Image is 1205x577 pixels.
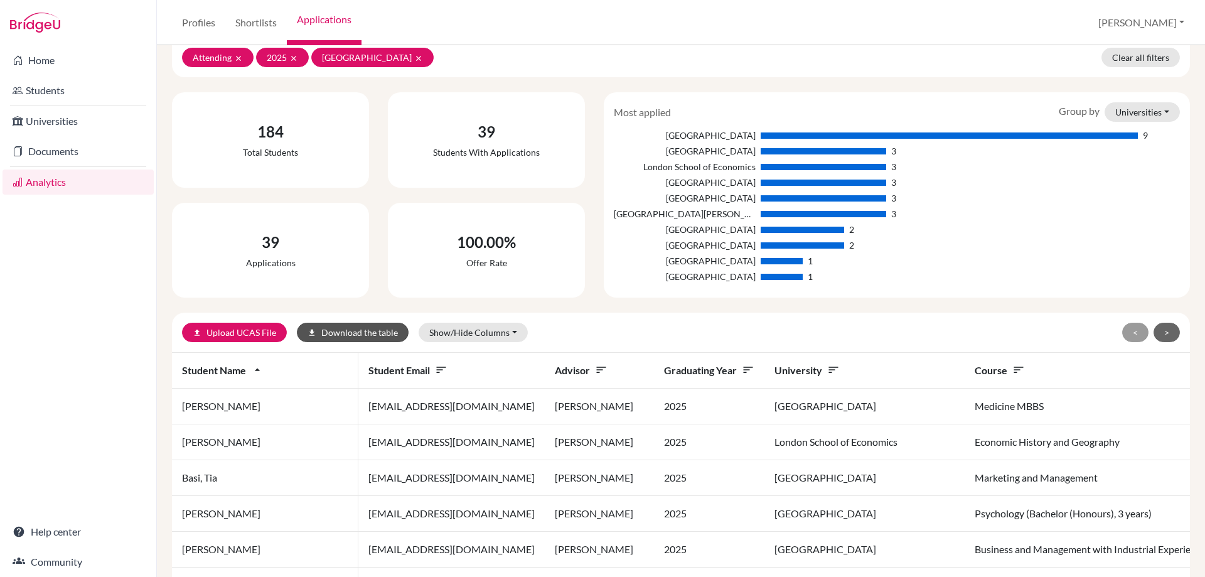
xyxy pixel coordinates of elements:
div: 9 [1143,129,1148,142]
div: Students with applications [433,146,540,159]
a: Home [3,48,154,73]
button: > [1154,323,1180,342]
td: 2025 [654,389,764,424]
div: London School of Economics [614,160,755,173]
div: 1 [808,254,813,267]
td: [EMAIL_ADDRESS][DOMAIN_NAME] [358,532,545,568]
td: [PERSON_NAME] [172,532,358,568]
i: sort [1012,364,1025,376]
div: Group by [1049,102,1189,122]
a: Analytics [3,170,154,195]
div: [GEOGRAPHIC_DATA] [614,239,755,252]
div: 2 [849,239,854,252]
td: [PERSON_NAME] [172,424,358,460]
div: 2 [849,223,854,236]
td: [EMAIL_ADDRESS][DOMAIN_NAME] [358,496,545,532]
td: [GEOGRAPHIC_DATA] [764,496,965,532]
td: [PERSON_NAME] [172,496,358,532]
div: [GEOGRAPHIC_DATA] [614,129,755,142]
button: Universities [1105,102,1180,122]
a: Community [3,549,154,574]
a: uploadUpload UCAS File [182,323,287,342]
i: sort [435,364,447,376]
div: [GEOGRAPHIC_DATA] [614,254,755,267]
div: 100.00% [457,231,516,254]
td: 2025 [654,424,764,460]
span: Student email [368,364,447,376]
button: < [1122,323,1149,342]
i: clear [414,54,423,63]
td: [PERSON_NAME] [172,389,358,424]
td: [EMAIL_ADDRESS][DOMAIN_NAME] [358,389,545,424]
a: Help center [3,519,154,544]
span: Graduating year [664,364,754,376]
td: [GEOGRAPHIC_DATA] [764,532,965,568]
i: sort [742,364,754,376]
span: University [774,364,840,376]
td: London School of Economics [764,424,965,460]
td: Basi, Tia [172,460,358,496]
div: Most applied [604,105,680,120]
div: 39 [246,231,296,254]
button: downloadDownload the table [297,323,409,342]
td: [PERSON_NAME] [545,496,654,532]
a: Universities [3,109,154,134]
td: [PERSON_NAME] [545,424,654,460]
img: Bridge-U [10,13,60,33]
i: download [308,328,316,337]
div: 3 [891,207,896,220]
div: 39 [433,121,540,143]
div: 3 [891,144,896,158]
button: [PERSON_NAME] [1093,11,1190,35]
i: sort [827,364,840,376]
button: Show/Hide Columns [419,323,528,342]
div: Total students [243,146,298,159]
div: Applications [246,256,296,269]
button: Attendingclear [182,48,254,67]
div: [GEOGRAPHIC_DATA][PERSON_NAME] [614,207,755,220]
i: upload [193,328,201,337]
div: 3 [891,191,896,205]
span: Course [975,364,1025,376]
div: 184 [243,121,298,143]
div: [GEOGRAPHIC_DATA] [614,270,755,283]
span: Student name [182,364,264,376]
span: Advisor [555,364,608,376]
button: 2025clear [256,48,309,67]
div: [GEOGRAPHIC_DATA] [614,223,755,236]
div: 3 [891,160,896,173]
div: 3 [891,176,896,189]
i: clear [289,54,298,63]
div: Offer rate [457,256,516,269]
td: 2025 [654,460,764,496]
i: sort [595,364,608,376]
i: arrow_drop_up [251,364,264,376]
div: [GEOGRAPHIC_DATA] [614,144,755,158]
td: 2025 [654,496,764,532]
td: [GEOGRAPHIC_DATA] [764,460,965,496]
a: Students [3,78,154,103]
div: [GEOGRAPHIC_DATA] [614,176,755,189]
td: [GEOGRAPHIC_DATA] [764,389,965,424]
td: [EMAIL_ADDRESS][DOMAIN_NAME] [358,424,545,460]
div: [GEOGRAPHIC_DATA] [614,191,755,205]
td: [PERSON_NAME] [545,532,654,568]
td: [PERSON_NAME] [545,389,654,424]
div: 1 [808,270,813,283]
button: [GEOGRAPHIC_DATA]clear [311,48,434,67]
td: [EMAIL_ADDRESS][DOMAIN_NAME] [358,460,545,496]
td: [PERSON_NAME] [545,460,654,496]
a: Documents [3,139,154,164]
i: clear [234,54,243,63]
td: 2025 [654,532,764,568]
a: Clear all filters [1101,48,1180,67]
